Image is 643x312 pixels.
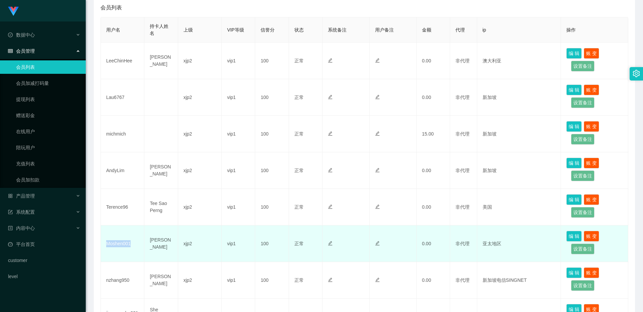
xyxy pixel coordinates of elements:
span: 正常 [294,168,304,173]
td: xjp2 [178,262,222,299]
td: 15.00 [417,116,450,152]
i: 图标: edit [328,95,333,99]
td: 新加坡电信SINGNET [477,262,561,299]
td: vip1 [222,225,255,262]
td: 0.00 [417,43,450,79]
button: 账 变 [584,85,599,95]
i: 图标: edit [328,131,333,136]
a: 会员列表 [16,60,80,74]
span: 用户名 [106,27,120,33]
button: 设置备注 [571,207,594,218]
a: level [8,270,80,283]
button: 设置备注 [571,61,594,71]
td: 100 [255,116,289,152]
td: [PERSON_NAME] [144,225,178,262]
i: 图标: form [8,210,13,214]
td: 100 [255,262,289,299]
button: 账 变 [584,231,599,242]
span: 会员列表 [100,4,122,12]
button: 编 辑 [566,48,582,59]
td: xjp2 [178,79,222,116]
i: 图标: edit [328,58,333,63]
a: 陪玩用户 [16,141,80,154]
td: [PERSON_NAME] [144,43,178,79]
td: AndyLim [101,152,144,189]
a: 赠送彩金 [16,109,80,122]
a: 图标: dashboard平台首页 [8,238,80,251]
span: 正常 [294,131,304,137]
span: 非代理 [455,95,470,100]
td: nzhang950 [101,262,144,299]
span: ip [483,27,486,33]
span: 非代理 [455,277,470,283]
span: 非代理 [455,204,470,210]
span: 状态 [294,27,304,33]
span: 正常 [294,58,304,63]
i: 图标: setting [633,70,640,77]
i: 图标: table [8,49,13,53]
td: Terence96 [101,189,144,225]
span: 代理 [455,27,465,33]
td: 100 [255,152,289,189]
button: 设置备注 [571,280,594,291]
td: vip1 [222,79,255,116]
td: vip1 [222,189,255,225]
span: 系统备注 [328,27,347,33]
button: 账 变 [584,194,599,205]
td: 0.00 [417,225,450,262]
i: 图标: edit [375,168,380,172]
a: 会员加减打码量 [16,76,80,90]
span: 用户备注 [375,27,394,33]
td: Moshen001 [101,225,144,262]
span: 持卡人姓名 [150,23,168,36]
td: 100 [255,79,289,116]
i: 图标: appstore-o [8,194,13,198]
span: VIP等级 [227,27,244,33]
button: 编 辑 [566,194,582,205]
td: [PERSON_NAME] [144,152,178,189]
td: vip1 [222,116,255,152]
a: 在线用户 [16,125,80,138]
button: 账 变 [584,158,599,168]
td: xjp2 [178,116,222,152]
td: xjp2 [178,43,222,79]
span: 产品管理 [8,193,35,199]
span: 金额 [422,27,431,33]
td: 澳大利亚 [477,43,561,79]
td: 100 [255,189,289,225]
a: 会员加扣款 [16,173,80,187]
i: 图标: edit [328,204,333,209]
span: 信誉分 [261,27,275,33]
span: 上级 [184,27,193,33]
button: 账 变 [584,267,599,278]
i: 图标: edit [375,204,380,209]
td: 美国 [477,189,561,225]
td: xjp2 [178,152,222,189]
i: 图标: edit [328,241,333,246]
td: michmich [101,116,144,152]
i: 图标: edit [375,131,380,136]
td: 新加坡 [477,79,561,116]
td: LeeChinHee [101,43,144,79]
i: 图标: edit [375,95,380,99]
span: 会员管理 [8,48,35,54]
button: 编 辑 [566,121,582,132]
a: customer [8,254,80,267]
button: 编 辑 [566,158,582,168]
button: 设置备注 [571,170,594,181]
td: 新加坡 [477,152,561,189]
span: 系统配置 [8,209,35,215]
i: 图标: check-circle-o [8,33,13,37]
span: 非代理 [455,241,470,246]
span: 数据中心 [8,32,35,38]
span: 操作 [566,27,576,33]
td: 0.00 [417,79,450,116]
button: 设置备注 [571,97,594,108]
span: 正常 [294,95,304,100]
i: 图标: edit [375,277,380,282]
span: 内容中心 [8,225,35,231]
span: 正常 [294,204,304,210]
td: 100 [255,225,289,262]
img: logo.9652507e.png [8,7,19,16]
span: 正常 [294,277,304,283]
